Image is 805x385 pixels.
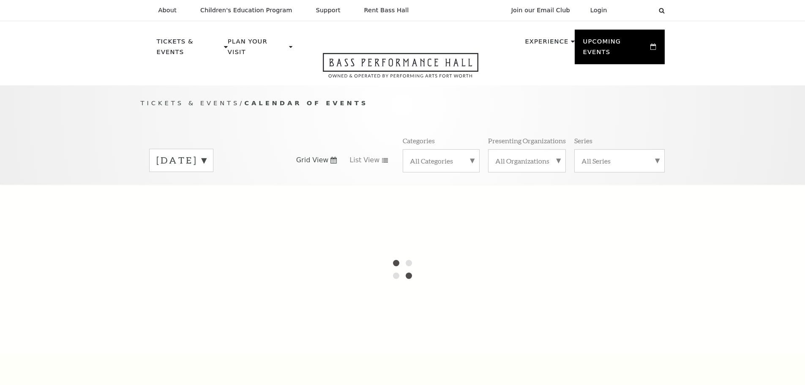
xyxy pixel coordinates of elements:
[200,7,292,14] p: Children's Education Program
[583,36,649,62] p: Upcoming Events
[574,136,592,145] p: Series
[157,36,222,62] p: Tickets & Events
[228,36,287,62] p: Plan Your Visit
[141,98,665,109] p: /
[296,156,329,165] span: Grid View
[158,7,177,14] p: About
[403,136,435,145] p: Categories
[410,156,472,165] label: All Categories
[349,156,379,165] span: List View
[316,7,341,14] p: Support
[364,7,409,14] p: Rent Bass Hall
[581,156,658,165] label: All Series
[244,99,368,106] span: Calendar of Events
[495,156,559,165] label: All Organizations
[156,154,206,167] label: [DATE]
[621,6,651,14] select: Select:
[525,36,568,52] p: Experience
[141,99,240,106] span: Tickets & Events
[488,136,566,145] p: Presenting Organizations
